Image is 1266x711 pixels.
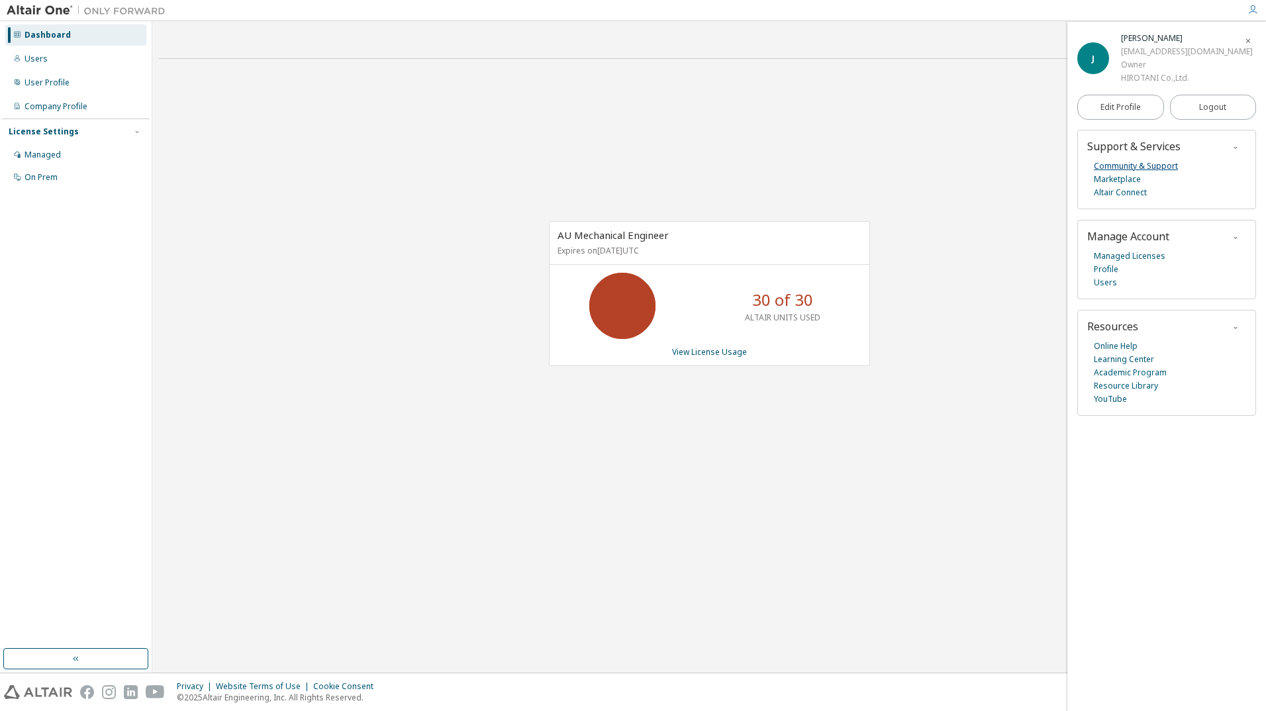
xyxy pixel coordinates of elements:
a: Managed Licenses [1094,250,1165,263]
div: User Profile [24,77,70,88]
div: Owner [1121,58,1253,71]
a: Altair Connect [1094,186,1147,199]
div: Junichi Yamaguchi [1121,32,1253,45]
span: Edit Profile [1100,102,1141,113]
img: altair_logo.svg [4,685,72,699]
a: Academic Program [1094,366,1167,379]
p: ALTAIR UNITS USED [745,312,820,323]
a: Online Help [1094,340,1138,353]
span: Resources [1087,319,1138,334]
p: © 2025 Altair Engineering, Inc. All Rights Reserved. [177,692,381,703]
img: linkedin.svg [124,685,138,699]
a: Marketplace [1094,173,1141,186]
span: J [1092,53,1095,64]
div: Company Profile [24,101,87,112]
div: License Settings [9,126,79,137]
div: [EMAIL_ADDRESS][DOMAIN_NAME] [1121,45,1253,58]
button: Logout [1170,95,1257,120]
div: On Prem [24,172,58,183]
div: HIROTANI Co.,Ltd. [1121,71,1253,85]
p: Expires on [DATE] UTC [558,245,858,256]
div: Managed [24,150,61,160]
a: Users [1094,276,1117,289]
a: Edit Profile [1077,95,1164,120]
a: YouTube [1094,393,1127,406]
span: Manage Account [1087,229,1169,244]
a: Community & Support [1094,160,1178,173]
a: Profile [1094,263,1118,276]
div: Dashboard [24,30,71,40]
a: Resource Library [1094,379,1158,393]
p: 30 of 30 [752,289,813,311]
a: Learning Center [1094,353,1154,366]
a: View License Usage [672,346,747,357]
img: Altair One [7,4,172,17]
img: facebook.svg [80,685,94,699]
img: instagram.svg [102,685,116,699]
span: AU Mechanical Engineer [558,228,669,242]
div: Privacy [177,681,216,692]
div: Cookie Consent [313,681,381,692]
div: Website Terms of Use [216,681,313,692]
div: Users [24,54,48,64]
img: youtube.svg [146,685,165,699]
span: Support & Services [1087,139,1181,154]
span: Logout [1199,101,1226,114]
